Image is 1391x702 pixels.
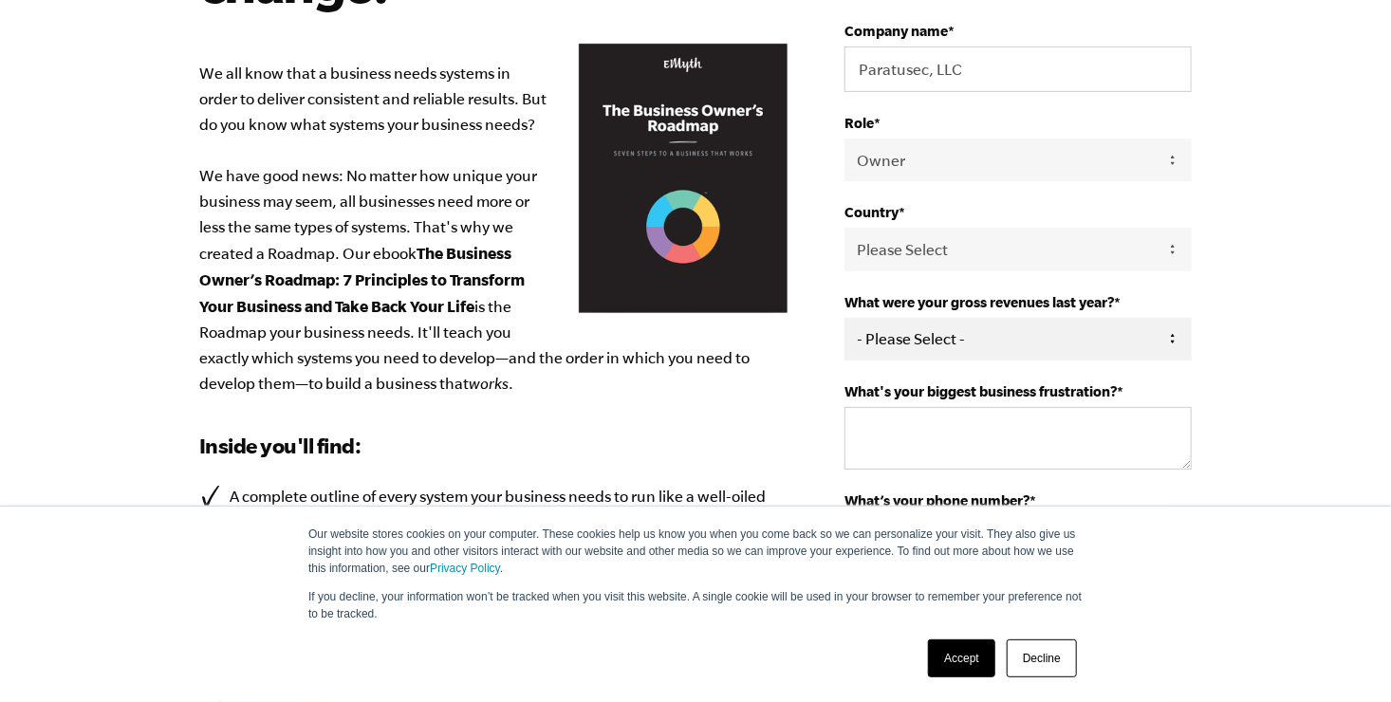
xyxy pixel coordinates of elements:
[928,639,995,677] a: Accept
[199,244,525,315] b: The Business Owner’s Roadmap: 7 Principles to Transform Your Business and Take Back Your Life
[469,375,509,392] em: works
[844,492,1029,508] span: What’s your phone number?
[579,44,788,314] img: Business Owners Roadmap Cover
[308,526,1083,577] p: Our website stores cookies on your computer. These cookies help us know you when you come back so...
[844,383,1117,399] span: What's your biggest business frustration?
[308,588,1083,622] p: If you decline, your information won’t be tracked when you visit this website. A single cookie wi...
[199,431,788,461] h3: Inside you'll find:
[844,115,874,131] span: Role
[199,484,788,535] li: A complete outline of every system your business needs to run like a well-oiled machine
[844,294,1114,310] span: What were your gross revenues last year?
[844,204,899,220] span: Country
[199,61,788,397] p: We all know that a business needs systems in order to deliver consistent and reliable results. Bu...
[844,23,948,39] span: Company name
[1007,639,1077,677] a: Decline
[430,562,500,575] a: Privacy Policy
